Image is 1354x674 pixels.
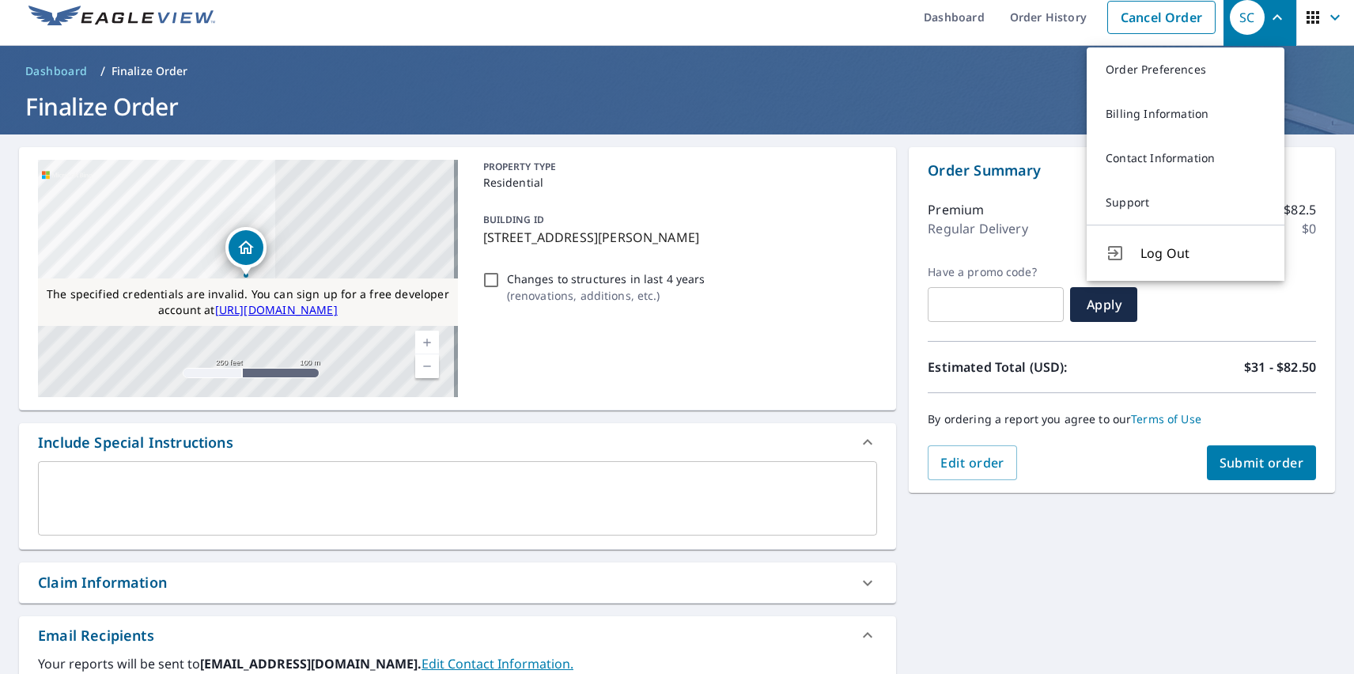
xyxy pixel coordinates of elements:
[1087,47,1284,92] a: Order Preferences
[928,358,1121,377] p: Estimated Total (USD):
[928,200,984,219] p: Premium
[1070,287,1137,322] button: Apply
[19,59,1335,84] nav: breadcrumb
[928,445,1017,480] button: Edit order
[19,423,896,461] div: Include Special Instructions
[1083,296,1125,313] span: Apply
[19,90,1335,123] h1: Finalize Order
[112,63,188,79] p: Finalize Order
[928,160,1316,181] p: Order Summary
[1087,92,1284,136] a: Billing Information
[415,331,439,354] a: Current Level 17, Zoom In
[415,354,439,378] a: Current Level 17, Zoom Out
[38,654,877,673] label: Your reports will be sent to
[483,213,544,226] p: BUILDING ID
[38,432,233,453] div: Include Special Instructions
[19,562,896,603] div: Claim Information
[928,219,1027,238] p: Regular Delivery
[225,227,267,276] div: Dropped pin, building 1, Residential property, 1111 E Cesar Chavez St Austin, TX 78702
[1302,219,1316,238] p: $0
[422,655,573,672] a: EditContactInfo
[200,655,422,672] b: [EMAIL_ADDRESS][DOMAIN_NAME].
[1087,136,1284,180] a: Contact Information
[1087,180,1284,225] a: Support
[28,6,215,29] img: EV Logo
[507,287,705,304] p: ( renovations, additions, etc. )
[38,278,458,326] div: The specified credentials are invalid. You can sign up for a free developer account at http://www...
[38,278,458,326] div: The specified credentials are invalid. You can sign up for a free developer account at
[483,160,872,174] p: PROPERTY TYPE
[19,616,896,654] div: Email Recipients
[1220,454,1304,471] span: Submit order
[1207,445,1317,480] button: Submit order
[940,454,1004,471] span: Edit order
[100,62,105,81] li: /
[215,302,338,317] a: [URL][DOMAIN_NAME]
[1131,411,1201,426] a: Terms of Use
[38,572,167,593] div: Claim Information
[507,271,705,287] p: Changes to structures in last 4 years
[483,174,872,191] p: Residential
[483,228,872,247] p: [STREET_ADDRESS][PERSON_NAME]
[928,412,1316,426] p: By ordering a report you agree to our
[25,63,88,79] span: Dashboard
[38,625,154,646] div: Email Recipients
[1107,1,1216,34] a: Cancel Order
[19,59,94,84] a: Dashboard
[1140,244,1265,263] span: Log Out
[928,265,1064,279] label: Have a promo code?
[1244,358,1316,377] p: $31 - $82.50
[1087,225,1284,281] button: Log Out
